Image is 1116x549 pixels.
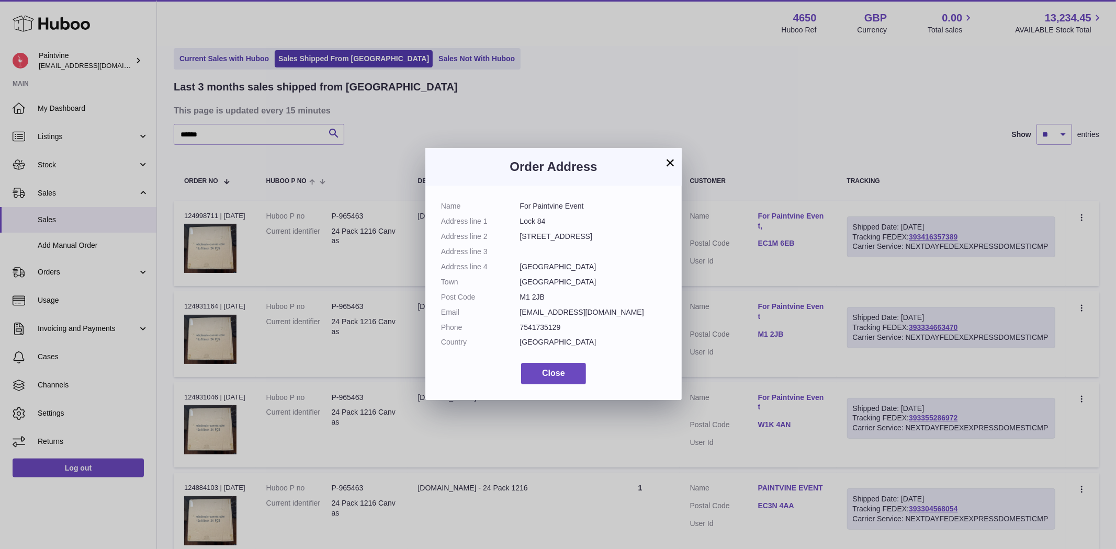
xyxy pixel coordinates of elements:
h3: Order Address [441,158,666,175]
dt: Address line 4 [441,262,520,272]
dt: Phone [441,323,520,333]
dt: Post Code [441,292,520,302]
dd: [GEOGRAPHIC_DATA] [520,277,667,287]
dt: Address line 2 [441,232,520,242]
dt: Country [441,337,520,347]
dd: For Paintvine Event [520,201,667,211]
dd: [EMAIL_ADDRESS][DOMAIN_NAME] [520,307,667,317]
span: Close [542,369,565,378]
dt: Address line 3 [441,247,520,257]
dt: Town [441,277,520,287]
dd: [GEOGRAPHIC_DATA] [520,262,667,272]
dt: Address line 1 [441,216,520,226]
button: × [664,156,677,169]
dt: Email [441,307,520,317]
dd: [STREET_ADDRESS] [520,232,667,242]
button: Close [521,363,586,384]
dd: [GEOGRAPHIC_DATA] [520,337,667,347]
dd: 7541735129 [520,323,667,333]
dd: Lock 84 [520,216,667,226]
dt: Name [441,201,520,211]
dd: M1 2JB [520,292,667,302]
